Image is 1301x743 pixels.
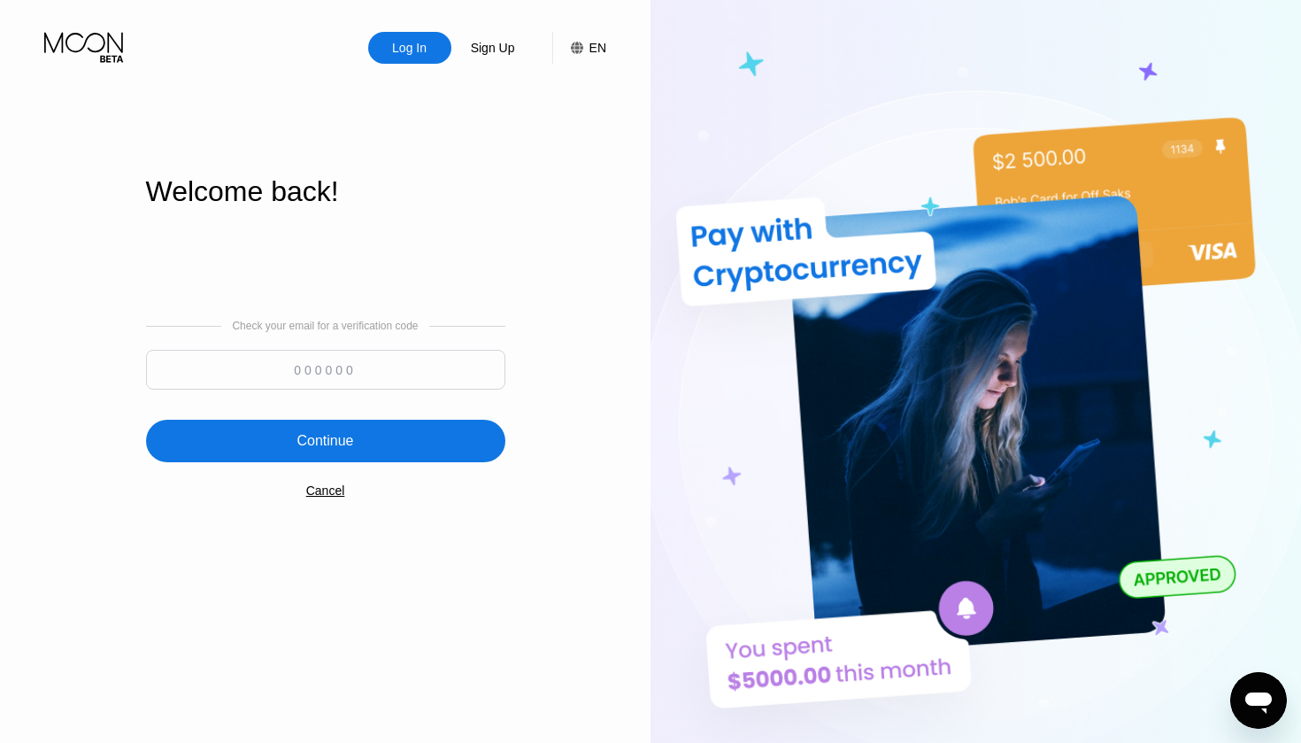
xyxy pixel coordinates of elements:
[589,41,606,55] div: EN
[1230,672,1287,729] iframe: Button to launch messaging window
[306,484,345,498] div: Cancel
[232,320,418,332] div: Check your email for a verification code
[146,175,505,208] div: Welcome back!
[469,39,517,57] div: Sign Up
[390,39,428,57] div: Log In
[368,32,451,64] div: Log In
[296,432,353,450] div: Continue
[451,32,535,64] div: Sign Up
[552,32,606,64] div: EN
[146,350,505,390] input: 000000
[146,420,505,462] div: Continue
